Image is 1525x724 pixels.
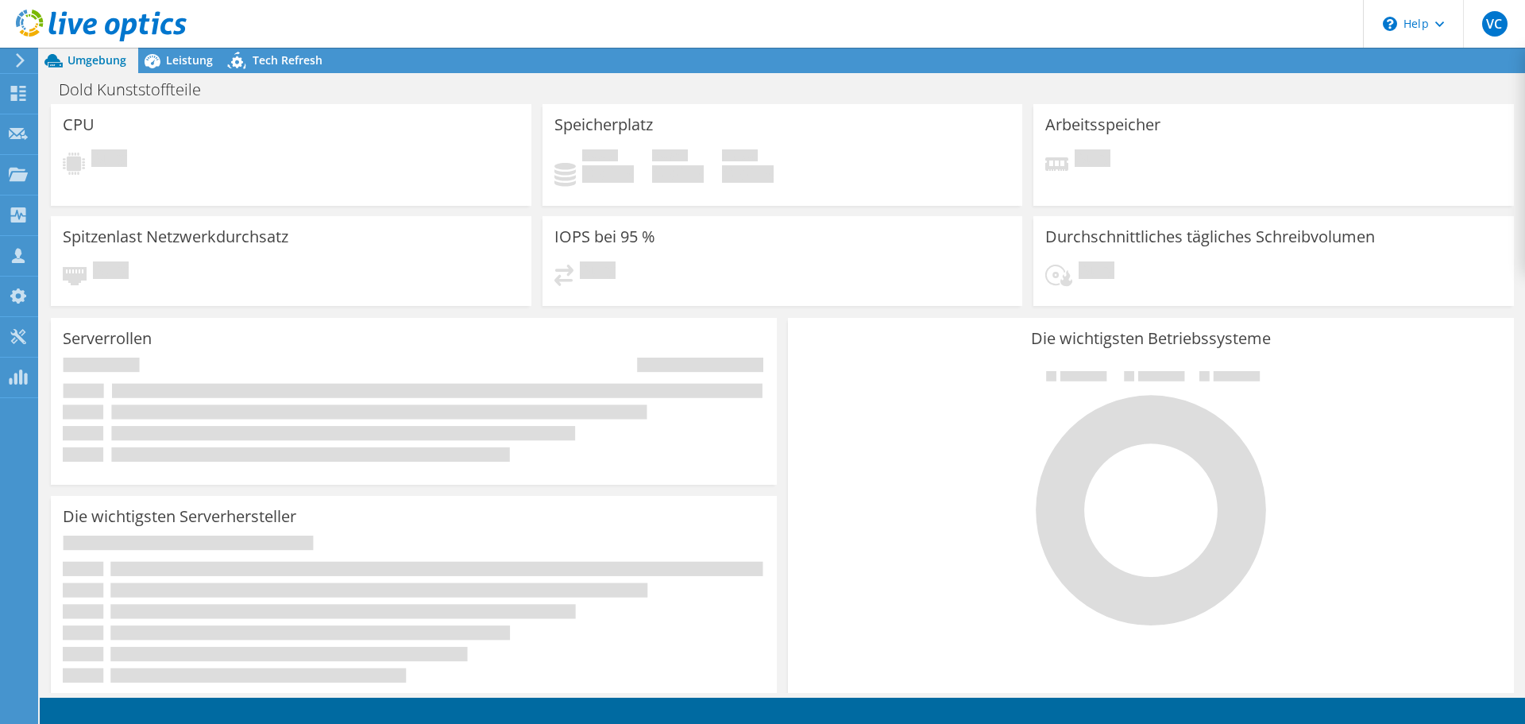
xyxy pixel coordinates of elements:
[1079,261,1114,283] span: Ausstehend
[722,165,774,183] h4: 0 GiB
[1482,11,1508,37] span: VC
[800,330,1502,347] h3: Die wichtigsten Betriebssysteme
[580,261,616,283] span: Ausstehend
[1045,228,1375,246] h3: Durchschnittliches tägliches Schreibvolumen
[1045,116,1160,134] h3: Arbeitsspeicher
[582,149,618,165] span: Belegt
[1075,149,1110,171] span: Ausstehend
[722,149,758,165] span: Insgesamt
[582,165,634,183] h4: 0 GiB
[68,52,126,68] span: Umgebung
[63,330,152,347] h3: Serverrollen
[63,508,296,525] h3: Die wichtigsten Serverhersteller
[652,165,704,183] h4: 0 GiB
[554,228,655,246] h3: IOPS bei 95 %
[63,228,288,246] h3: Spitzenlast Netzwerkdurchsatz
[93,261,129,283] span: Ausstehend
[652,149,688,165] span: Verfügbar
[166,52,213,68] span: Leistung
[554,116,653,134] h3: Speicherplatz
[91,149,127,171] span: Ausstehend
[52,81,226,99] h1: Dold Kunststoffteile
[63,116,95,134] h3: CPU
[253,52,322,68] span: Tech Refresh
[1383,17,1397,31] svg: \n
